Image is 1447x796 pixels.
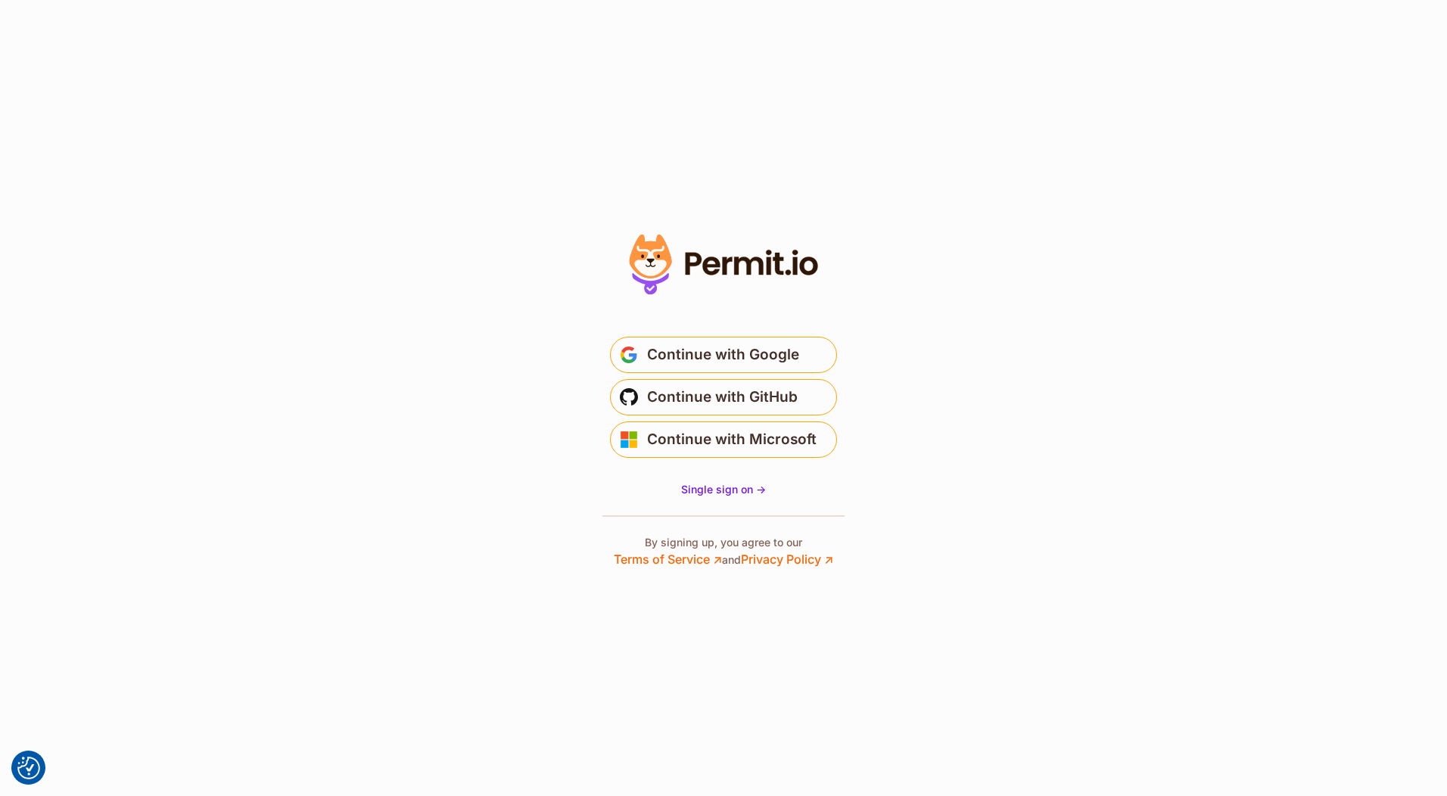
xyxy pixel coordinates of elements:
[741,552,833,567] a: Privacy Policy ↗
[647,428,817,452] span: Continue with Microsoft
[614,535,833,568] p: By signing up, you agree to our and
[647,385,798,409] span: Continue with GitHub
[610,421,837,458] button: Continue with Microsoft
[610,337,837,373] button: Continue with Google
[614,552,722,567] a: Terms of Service ↗
[17,757,40,779] img: Revisit consent button
[17,757,40,779] button: Consent Preferences
[647,343,799,367] span: Continue with Google
[681,483,766,496] span: Single sign on ->
[681,482,766,497] a: Single sign on ->
[610,379,837,415] button: Continue with GitHub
